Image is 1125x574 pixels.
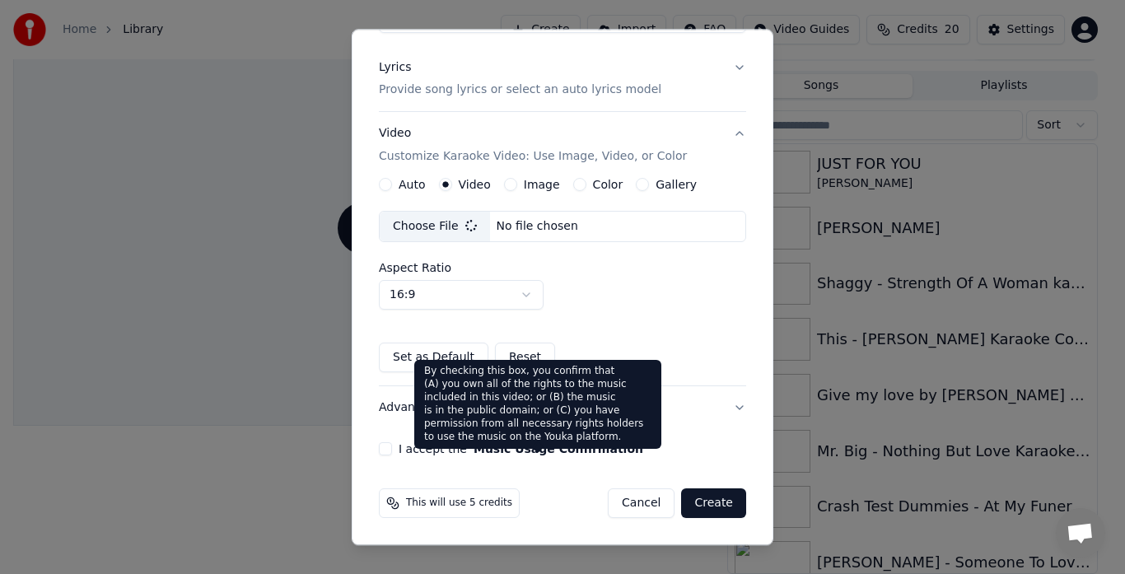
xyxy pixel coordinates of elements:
div: By checking this box, you confirm that (A) you own all of the rights to the music included in thi... [414,360,661,449]
label: Auto [399,180,426,191]
div: Choose File [380,212,490,242]
button: I accept the [474,444,643,455]
label: I accept the [399,444,643,455]
label: Color [593,180,623,191]
label: Image [524,180,560,191]
div: VideoCustomize Karaoke Video: Use Image, Video, or Color [379,179,746,386]
button: Reset [495,343,555,373]
button: Set as Default [379,343,488,373]
div: No file chosen [490,219,585,236]
span: This will use 5 credits [406,497,512,511]
p: Provide song lyrics or select an auto lyrics model [379,82,661,99]
button: VideoCustomize Karaoke Video: Use Image, Video, or Color [379,113,746,179]
label: Gallery [656,180,697,191]
div: Video [379,126,687,166]
label: Video [459,180,491,191]
div: Lyrics [379,59,411,76]
button: LyricsProvide song lyrics or select an auto lyrics model [379,46,746,112]
label: Aspect Ratio [379,263,746,274]
button: Cancel [608,489,675,519]
p: Customize Karaoke Video: Use Image, Video, or Color [379,149,687,166]
button: Create [681,489,746,519]
button: Advanced [379,387,746,430]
